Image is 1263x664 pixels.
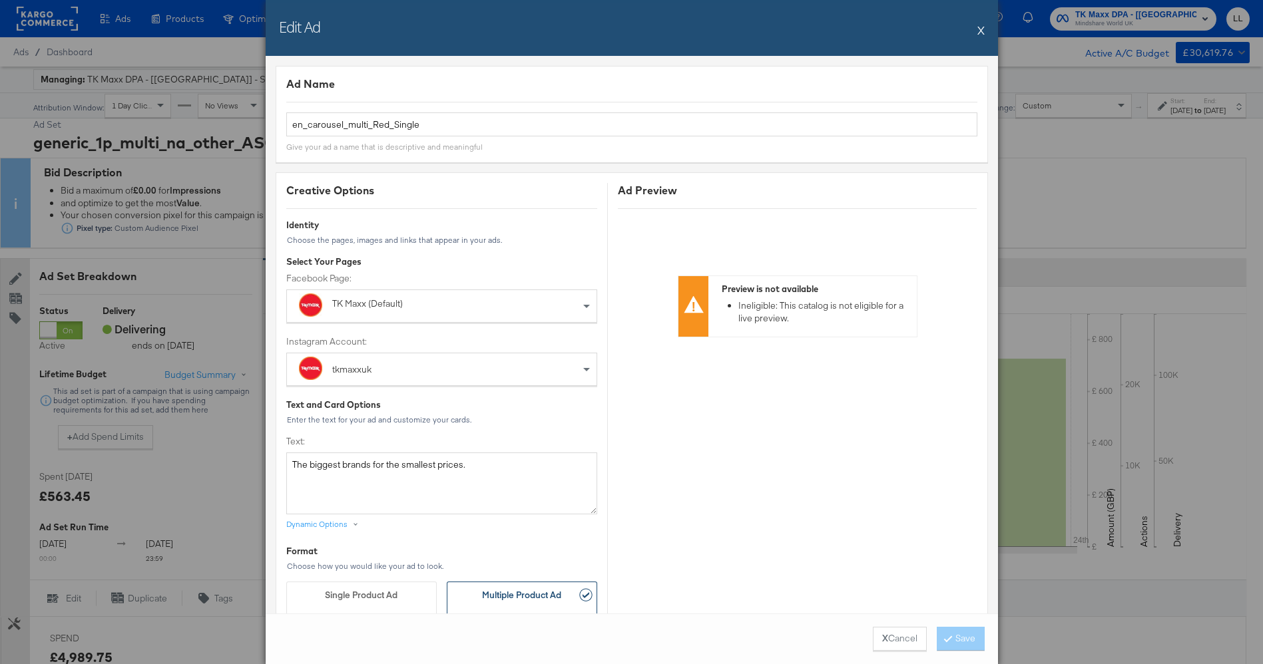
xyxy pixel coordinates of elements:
[722,283,910,295] div: Preview is not available
[286,219,597,232] div: Identity
[286,519,348,530] div: Dynamic Options
[286,112,977,137] input: Name your ad ...
[738,299,910,324] li: Ineligible: This catalog is not eligible for a live preview.
[286,562,597,571] div: Choose how you would like your ad to look.
[286,335,597,348] label: Instagram Account:
[286,236,597,245] div: Choose the pages, images and links that appear in your ads.
[475,589,569,613] span: Multiple Product Ad
[332,297,493,311] div: TK Maxx (Default)
[286,183,597,198] div: Creative Options
[873,627,927,651] button: XCancel
[286,142,483,152] div: Give your ad a name that is descriptive and meaningful
[286,77,977,92] div: Ad Name
[286,415,597,424] div: Enter the text for your ad and customize your cards.
[286,452,597,514] textarea: The biggest brands for the smallest prices.
[286,435,597,448] label: Text:
[279,17,320,37] h2: Edit Ad
[315,589,408,613] span: Single Product Ad
[286,399,597,411] div: Text and Card Options
[882,632,888,645] strong: X
[286,545,597,558] div: Format
[286,255,597,268] div: Select Your Pages
[618,183,977,198] div: Ad Preview
[977,17,985,43] button: X
[286,272,597,285] label: Facebook Page:
[332,363,372,377] div: tkmaxxuk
